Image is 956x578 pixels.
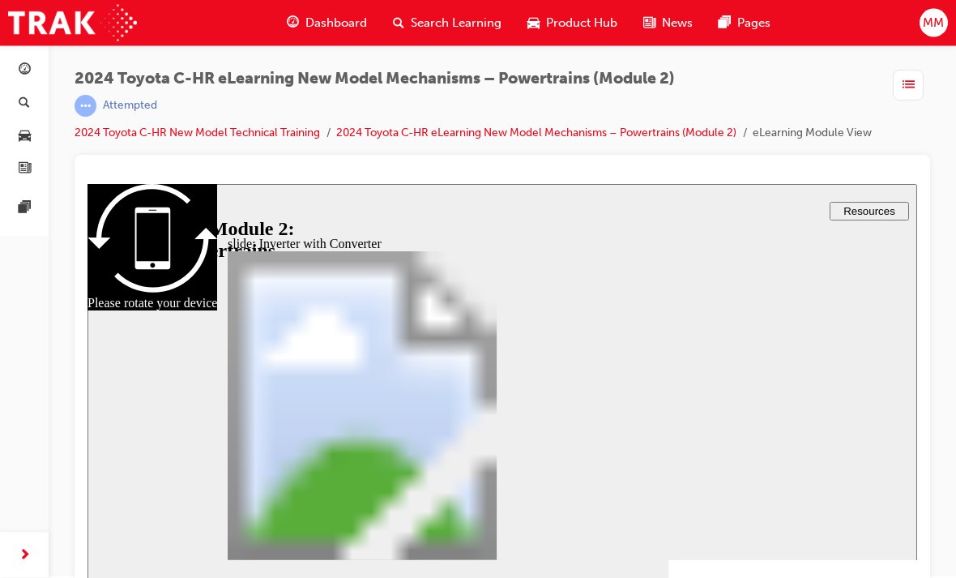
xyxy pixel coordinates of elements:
[19,201,31,216] span: pages-icon
[546,14,617,32] span: Product Hub
[380,6,514,40] a: search-iconSearch Learning
[336,126,736,140] a: 2024 Toyota C-HR eLearning New Model Mechanisms – Powertrains (Module 2)
[719,13,731,33] span: pages-icon
[411,14,501,32] span: Search Learning
[706,6,783,40] a: pages-iconPages
[923,14,944,32] span: MM
[630,6,706,40] a: news-iconNews
[287,13,299,33] span: guage-icon
[920,9,948,37] button: MM
[19,63,31,78] span: guage-icon
[103,99,157,114] div: Attempted
[643,13,655,33] span: news-icon
[305,14,367,32] span: Dashboard
[393,13,404,33] span: search-icon
[75,126,320,140] a: 2024 Toyota C-HR New Model Technical Training
[789,362,822,414] div: misc controls
[19,546,31,566] span: next-icon
[737,14,770,32] span: Pages
[75,96,96,118] span: learningRecordVerb_ATTEMPT-icon
[742,18,822,36] button: Resources
[274,6,380,40] a: guage-iconDashboard
[19,162,31,177] span: news-icon
[753,125,872,143] li: eLearning Module View
[8,5,137,41] img: Trak
[903,76,915,96] span: list-icon
[756,21,808,33] span: Resources
[75,71,872,89] span: 2024 Toyota C-HR eLearning New Model Mechanisms – Powertrains (Module 2)
[19,129,31,143] span: car-icon
[19,96,30,111] span: search-icon
[527,13,540,33] span: car-icon
[514,6,630,40] a: car-iconProduct Hub
[662,14,693,32] span: News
